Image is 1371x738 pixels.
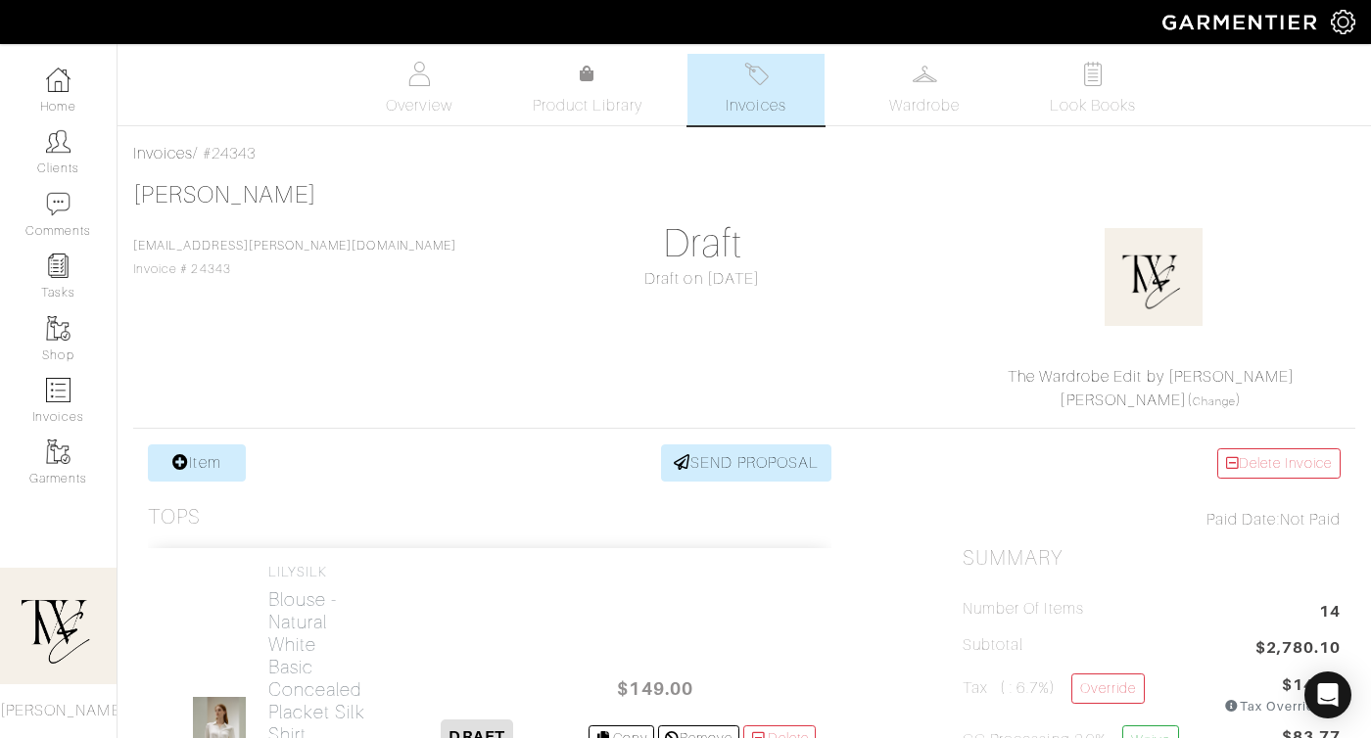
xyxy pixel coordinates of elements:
[963,636,1023,655] h5: Subtotal
[1224,697,1341,715] div: Tax Overridden
[46,378,71,402] img: orders-icon-0abe47150d42831381b5fb84f609e132dff9fe21cb692f30cb5eec754e2cba89.png
[1153,5,1331,39] img: garmentier-logo-header-white-b43fb05a5012e4ada735d5af1a66efaba907eab6374d6393d1fbf88cb4ef424d.png
[133,145,193,162] a: Invoices
[1217,448,1341,479] a: Delete Invoice
[1060,392,1187,409] a: [PERSON_NAME]
[963,546,1341,571] h2: Summary
[1081,62,1106,86] img: todo-9ac3debb85659649dc8f770b8b6100bb5dab4b48dedcbae339e5042a72dfd3cc.svg
[513,220,891,267] h1: Draft
[46,316,71,341] img: garments-icon-b7da505a4dc4fd61783c78ac3ca0ef83fa9d6f193b1c9dc38574b1d14d53ca28.png
[133,142,1355,165] div: / #24343
[913,62,937,86] img: wardrobe-487a4870c1b7c33e795ec22d11cfc2ed9d08956e64fb3008fe2437562e282088.svg
[1304,671,1351,718] div: Open Intercom Messenger
[1105,228,1203,326] img: o88SwH9y4G5nFsDJTsWZPGJH.png
[889,94,960,117] span: Wardrobe
[1282,673,1341,697] span: $14.35
[351,54,488,125] a: Overview
[133,239,456,276] span: Invoice # 24343
[1024,54,1161,125] a: Look Books
[661,444,831,482] a: SEND PROPOSAL
[46,129,71,154] img: clients-icon-6bae9207a08558b7cb47a8932f037763ab4055f8c8b6bfacd5dc20c3e0201464.png
[46,439,71,464] img: garments-icon-b7da505a4dc4fd61783c78ac3ca0ef83fa9d6f193b1c9dc38574b1d14d53ca28.png
[963,508,1341,531] div: Not Paid
[1008,368,1296,386] a: The Wardrobe Edit by [PERSON_NAME]
[133,182,316,208] a: [PERSON_NAME]
[726,94,785,117] span: Invoices
[1206,511,1280,529] span: Paid Date:
[744,62,769,86] img: orders-27d20c2124de7fd6de4e0e44c1d41de31381a507db9b33961299e4e07d508b8c.svg
[513,267,891,291] div: Draft on [DATE]
[970,365,1332,412] div: ( )
[407,62,432,86] img: basicinfo-40fd8af6dae0f16599ec9e87c0ef1c0a1fdea2edbe929e3d69a839185d80c458.svg
[1050,94,1137,117] span: Look Books
[268,564,366,580] h4: LILYSILK
[46,68,71,92] img: dashboard-icon-dbcd8f5a0b271acd01030246c82b418ddd0df26cd7fceb0bd07c9910d44c42f6.png
[963,600,1084,619] h5: Number of Items
[1319,600,1341,626] span: 14
[596,668,714,710] span: $149.00
[687,54,825,125] a: Invoices
[533,94,643,117] span: Product Library
[148,505,201,530] h3: Tops
[1255,636,1341,663] span: $2,780.10
[1331,10,1355,34] img: gear-icon-white-bd11855cb880d31180b6d7d6211b90ccbf57a29d726f0c71d8c61bd08dd39cc2.png
[856,54,993,125] a: Wardrobe
[963,673,1145,708] h5: Tax ( : 6.7%)
[148,444,246,482] a: Item
[1193,395,1236,407] a: Change
[1071,673,1145,704] a: Override
[519,63,656,117] a: Product Library
[133,239,456,253] a: [EMAIL_ADDRESS][PERSON_NAME][DOMAIN_NAME]
[46,254,71,278] img: reminder-icon-8004d30b9f0a5d33ae49ab947aed9ed385cf756f9e5892f1edd6e32f2345188e.png
[46,192,71,216] img: comment-icon-a0a6a9ef722e966f86d9cbdc48e553b5cf19dbc54f86b18d962a5391bc8f6eb6.png
[386,94,451,117] span: Overview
